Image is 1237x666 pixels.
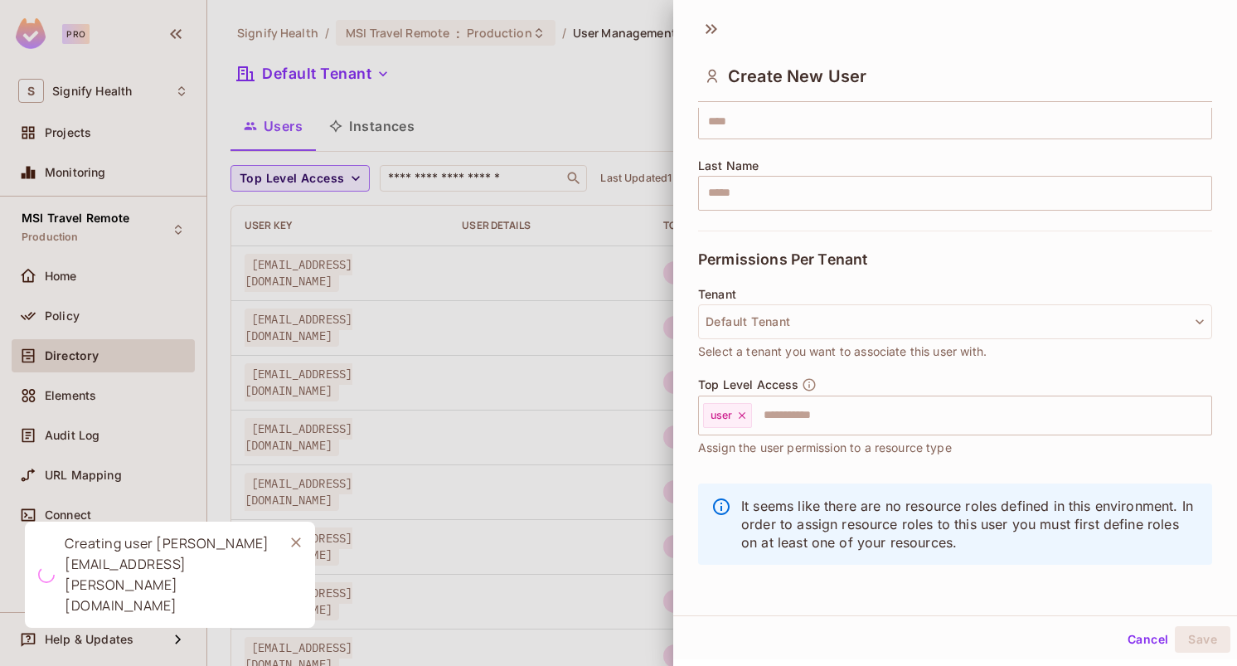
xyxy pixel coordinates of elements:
span: Last Name [698,159,759,173]
span: Assign the user permission to a resource type [698,439,952,457]
span: Top Level Access [698,378,798,391]
span: Create New User [728,66,866,86]
button: Close [284,530,308,555]
p: It seems like there are no resource roles defined in this environment. In order to assign resourc... [741,497,1199,552]
span: Tenant [698,288,736,301]
button: Default Tenant [698,304,1212,339]
button: Open [1203,413,1206,416]
span: Permissions Per Tenant [698,251,867,268]
span: Select a tenant you want to associate this user with. [698,343,987,361]
div: Creating user [PERSON_NAME][EMAIL_ADDRESS][PERSON_NAME][DOMAIN_NAME] [65,533,270,616]
div: user [703,403,752,428]
button: Save [1175,626,1230,653]
button: Cancel [1121,626,1175,653]
span: user [711,409,733,422]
